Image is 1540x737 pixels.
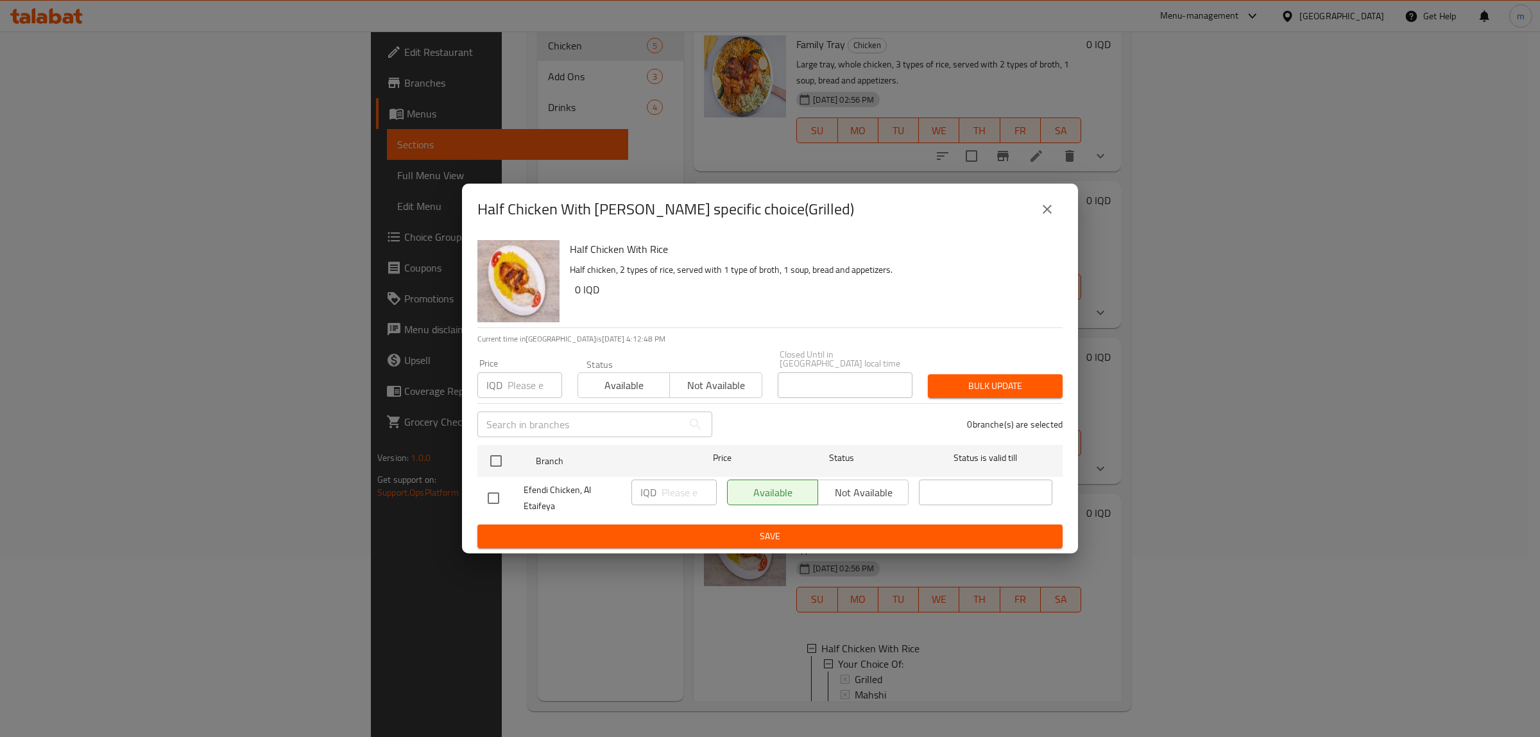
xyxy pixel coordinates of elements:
p: IQD [640,485,656,500]
button: Bulk update [928,374,1063,398]
span: Available [583,376,665,395]
input: Search in branches [477,412,683,437]
button: Available [577,372,670,398]
p: Current time in [GEOGRAPHIC_DATA] is [DATE] 4:12:48 PM [477,333,1063,345]
span: Efendi Chicken, Al Etaifeya [524,482,621,514]
span: Bulk update [938,378,1052,394]
p: 0 branche(s) are selected [967,418,1063,431]
span: Not available [675,376,757,395]
button: Not available [669,372,762,398]
p: Half chicken, 2 types of rice, served with 1 type of broth, 1 soup, bread and appetizers. [570,262,1052,278]
input: Please enter price [508,372,562,398]
span: Price [680,450,765,466]
span: Save [488,528,1052,544]
button: Save [477,525,1063,548]
input: Please enter price [662,480,717,505]
p: IQD [486,377,502,393]
h6: 0 IQD [575,281,1052,299]
button: close [1032,194,1063,225]
h2: Half Chicken With [PERSON_NAME] specific choice(Grilled) [477,199,854,220]
span: Branch [536,453,669,469]
span: Status is valid till [919,450,1052,466]
span: Status [775,450,909,466]
img: Half Chicken With Rice [477,240,560,322]
h6: Half Chicken With Rice [570,240,1052,258]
